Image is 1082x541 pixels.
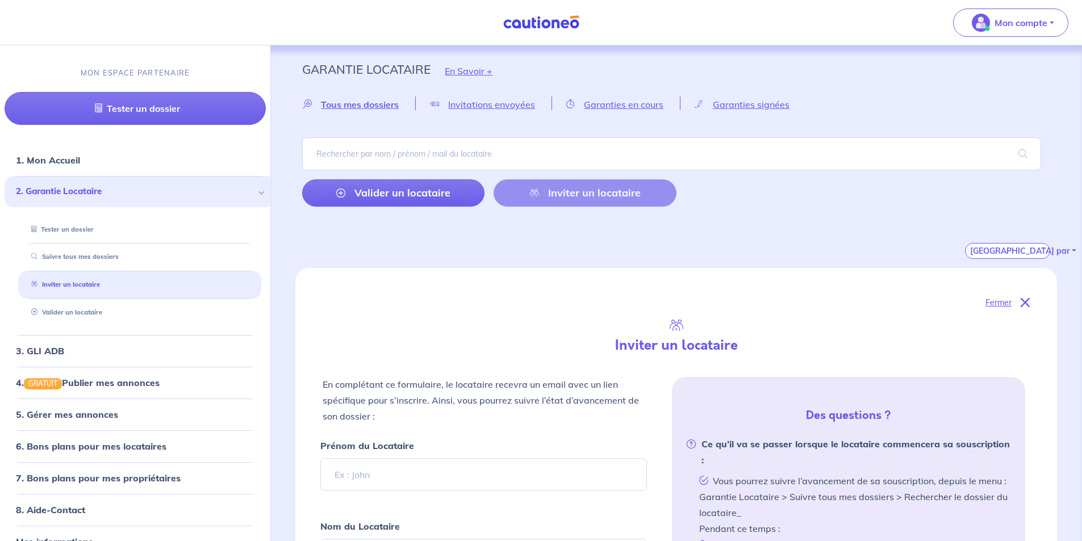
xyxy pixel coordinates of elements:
span: Garanties signées [713,99,789,110]
img: Cautioneo [499,15,584,30]
p: Mon compte [995,16,1047,30]
div: 5. Gérer mes annonces [5,403,266,426]
button: En Savoir + [431,54,507,87]
a: Garanties en cours [552,99,680,110]
p: Garantie Locataire [302,59,431,79]
strong: Nom du Locataire [320,521,400,532]
span: Invitations envoyées [448,99,535,110]
div: Valider un locataire [18,303,261,322]
li: Vous pourrez suivre l’avancement de sa souscription, depuis le menu : Garantie Locataire > Suivre... [695,472,1012,536]
div: 8. Aide-Contact [5,498,266,521]
a: Valider un locataire [27,308,102,316]
div: 6. Bons plans pour mes locataires [5,435,266,458]
a: 6. Bons plans pour mes locataires [16,441,166,452]
div: 3. GLI ADB [5,339,266,362]
strong: Prénom du Locataire [320,440,414,451]
a: Tester un dossier [27,225,94,233]
p: En complétant ce formulaire, le locataire recevra un email avec un lien spécifique pour s’inscrir... [323,376,644,424]
span: Tous mes dossiers [321,99,399,110]
div: 7. Bons plans pour mes propriétaires [5,467,266,489]
a: Tester un dossier [5,92,266,125]
button: illu_account_valid_menu.svgMon compte [953,9,1068,37]
img: illu_account_valid_menu.svg [972,14,990,32]
a: Inviter un locataire [27,281,100,289]
div: Suivre tous mes dossiers [18,248,261,267]
a: 7. Bons plans pour mes propriétaires [16,472,181,484]
input: Ex : John [320,458,646,491]
a: Garanties signées [680,99,806,110]
div: 2. Garantie Locataire [5,176,275,207]
div: Tester un dossier [18,220,261,239]
strong: Ce qu’il va se passer lorsque le locataire commencera sa souscription : [686,436,1012,468]
p: Fermer [985,295,1012,310]
a: Suivre tous mes dossiers [27,253,119,261]
a: 8. Aide-Contact [16,504,85,515]
a: 4.GRATUITPublier mes annonces [16,377,160,388]
input: Rechercher par nom / prénom / mail du locataire [302,137,1041,170]
a: 1. Mon Accueil [16,154,80,166]
h5: Des questions ? [676,409,1021,422]
span: search [1005,138,1041,170]
h4: Inviter un locataire [496,337,856,354]
div: 1. Mon Accueil [5,149,266,171]
a: Valider un locataire [302,179,484,207]
div: 4.GRATUITPublier mes annonces [5,371,266,394]
a: 3. GLI ADB [16,345,64,357]
span: Garanties en cours [584,99,663,110]
a: Tous mes dossiers [302,99,415,110]
button: [GEOGRAPHIC_DATA] par [965,243,1050,259]
a: Invitations envoyées [416,99,552,110]
a: 5. Gérer mes annonces [16,409,118,420]
div: Inviter un locataire [18,276,261,295]
span: 2. Garantie Locataire [16,185,255,198]
p: MON ESPACE PARTENAIRE [81,68,190,78]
